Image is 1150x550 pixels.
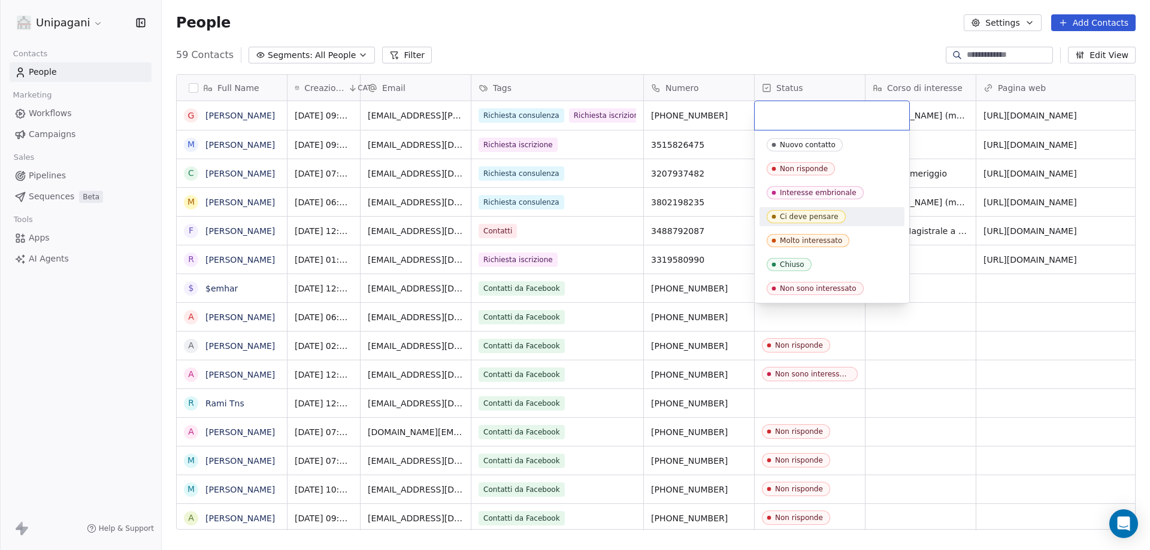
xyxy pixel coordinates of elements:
div: Suggestions [759,135,904,298]
div: Nuovo contatto [780,141,836,149]
div: Non sono interessato [780,284,857,293]
div: Molto interessato [780,236,842,245]
div: Chiuso [780,260,804,269]
div: Interesse embrionale [780,189,857,197]
div: Non risponde [780,165,828,173]
div: Ci deve pensare [780,212,839,221]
